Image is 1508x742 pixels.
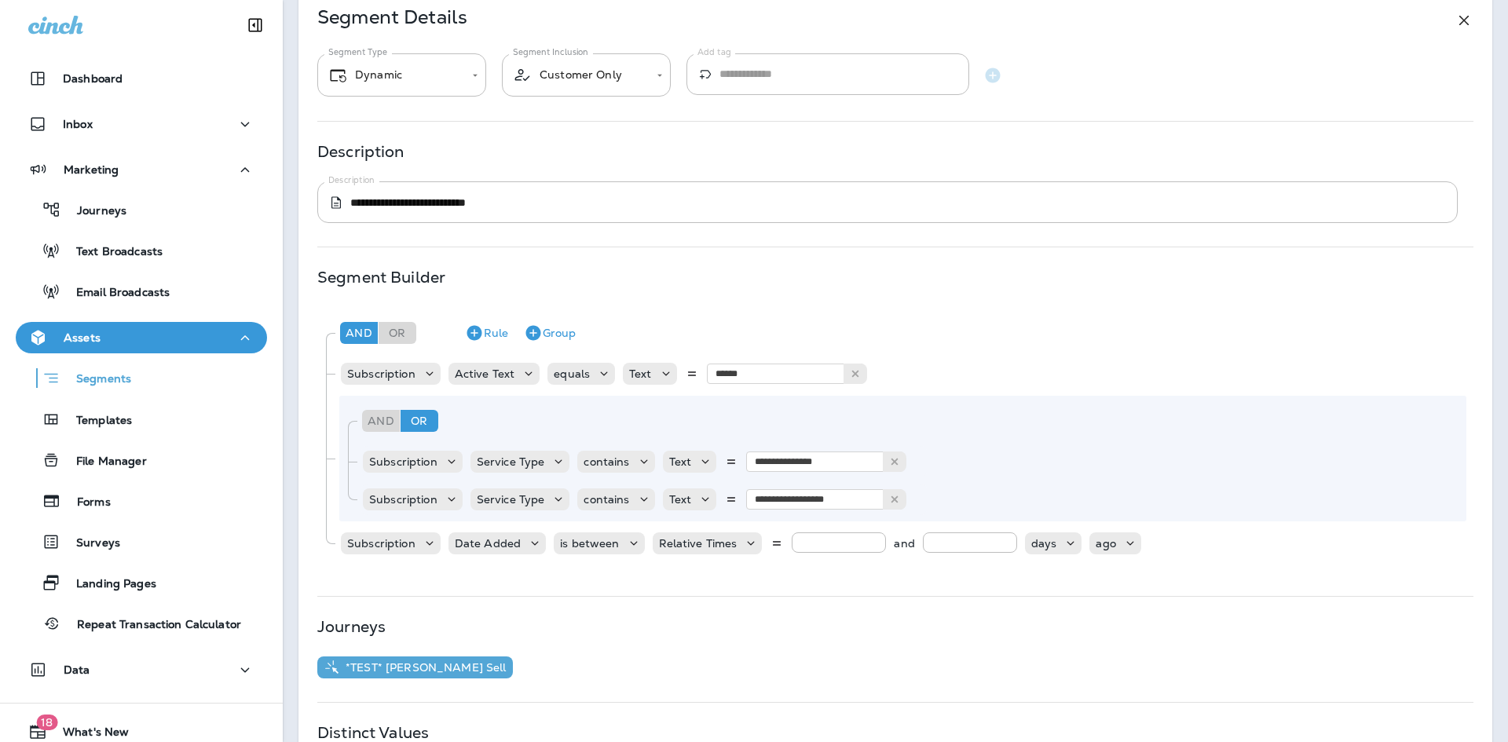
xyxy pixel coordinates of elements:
[61,618,241,633] p: Repeat Transaction Calculator
[16,234,267,267] button: Text Broadcasts
[61,495,111,510] p: Forms
[60,414,132,429] p: Templates
[63,72,123,85] p: Dashboard
[554,367,590,380] p: equals
[60,455,147,470] p: File Manager
[317,145,404,158] p: Description
[459,320,514,345] button: Rule
[584,493,629,506] p: contains
[16,607,267,640] button: Repeat Transaction Calculator
[36,715,57,730] span: 18
[477,455,545,468] p: Service Type
[16,63,267,94] button: Dashboard
[16,193,267,226] button: Journeys
[669,455,692,468] p: Text
[328,46,387,58] label: Segment Type
[629,367,652,380] p: Text
[317,11,467,30] p: Segment Details
[1096,537,1115,550] p: ago
[369,455,437,468] p: Subscription
[379,322,416,344] div: Or
[60,536,120,551] p: Surveys
[16,444,267,477] button: File Manager
[64,163,119,176] p: Marketing
[64,663,90,676] p: Data
[317,726,429,739] p: Distinct Values
[347,367,415,380] p: Subscription
[16,275,267,308] button: Email Broadcasts
[60,577,156,592] p: Landing Pages
[513,65,646,85] div: Customer Only
[347,537,415,550] p: Subscription
[339,661,507,674] p: *TEST* [PERSON_NAME] Sell
[317,620,386,633] p: Journeys
[64,331,101,344] p: Assets
[560,537,619,550] p: is between
[328,66,461,85] div: Dynamic
[16,108,267,140] button: Inbox
[477,493,545,506] p: Service Type
[455,537,521,550] p: Date Added
[16,566,267,599] button: Landing Pages
[317,271,445,283] p: Segment Builder
[697,46,731,58] label: Add tag
[894,532,914,554] p: and
[16,403,267,436] button: Templates
[340,322,378,344] div: And
[584,455,629,468] p: contains
[16,154,267,185] button: Marketing
[63,118,93,130] p: Inbox
[328,174,375,186] label: Description
[317,656,513,678] button: *TEST* [PERSON_NAME] Sell
[518,320,582,345] button: Group
[401,410,438,432] div: Or
[513,46,588,58] label: Segment Inclusion
[369,493,437,506] p: Subscription
[16,361,267,395] button: Segments
[16,525,267,558] button: Surveys
[61,204,126,219] p: Journeys
[659,537,738,550] p: Relative Times
[60,372,131,388] p: Segments
[60,245,163,260] p: Text Broadcasts
[1031,537,1057,550] p: days
[16,484,267,517] button: Forms
[362,410,400,432] div: And
[60,286,170,301] p: Email Broadcasts
[16,654,267,685] button: Data
[455,367,515,380] p: Active Text
[669,493,692,506] p: Text
[233,9,277,41] button: Collapse Sidebar
[16,322,267,353] button: Assets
